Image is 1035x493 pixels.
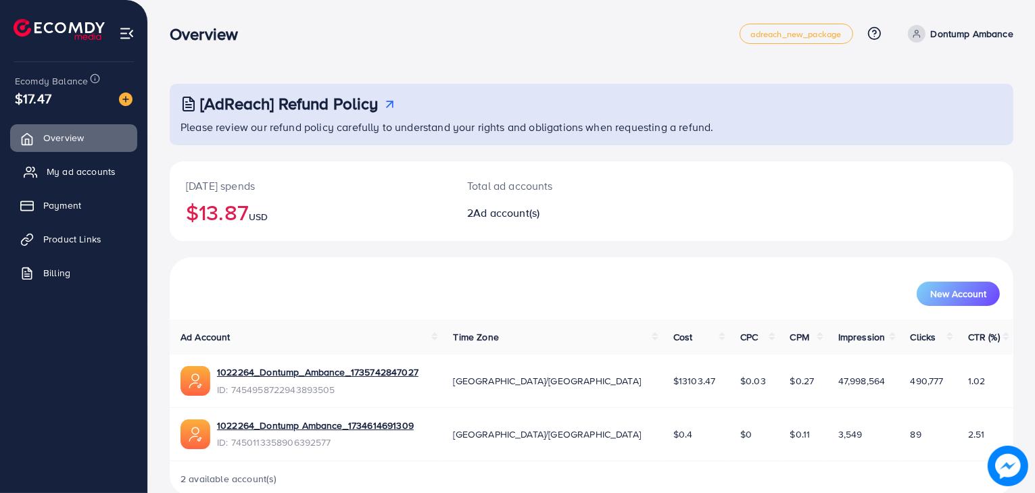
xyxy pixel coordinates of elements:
span: 89 [911,427,921,441]
img: ic-ads-acc.e4c84228.svg [180,366,210,396]
span: 1.02 [968,374,986,388]
a: adreach_new_package [740,24,853,44]
span: $13103.47 [673,374,715,388]
img: ic-ads-acc.e4c84228.svg [180,419,210,449]
img: image [991,449,1024,482]
span: $0.4 [673,427,693,441]
a: Overview [10,124,137,151]
span: ID: 7450113358906392577 [217,436,414,449]
span: Clicks [911,330,936,344]
a: Billing [10,259,137,286]
span: New Account [930,289,986,299]
h2: 2 [467,207,646,219]
span: 3,549 [838,427,863,441]
a: Dontump Ambance [902,25,1013,43]
span: Ad account(s) [473,205,539,220]
p: [DATE] spends [186,178,435,194]
button: New Account [917,282,1000,306]
p: Please review our refund policy carefully to understand your rights and obligations when requesti... [180,119,1005,135]
span: Product Links [43,232,101,246]
span: $0.11 [790,427,811,441]
span: $0 [740,427,752,441]
p: Dontump Ambance [931,26,1013,42]
span: 490,777 [911,374,944,388]
span: [GEOGRAPHIC_DATA]/[GEOGRAPHIC_DATA] [453,427,641,441]
span: 2.51 [968,427,985,441]
span: Ecomdy Balance [15,74,88,88]
img: logo [14,19,105,40]
span: CPC [740,330,758,344]
span: ID: 7454958722943893505 [217,383,418,396]
span: Impression [838,330,886,344]
span: Time Zone [453,330,498,344]
a: My ad accounts [10,158,137,185]
p: Total ad accounts [467,178,646,194]
span: USD [249,210,268,224]
span: Cost [673,330,693,344]
span: Overview [43,131,84,145]
h2: $13.87 [186,199,435,225]
span: CTR (%) [968,330,1000,344]
span: Billing [43,266,70,280]
span: 47,998,564 [838,374,886,388]
span: $0.27 [790,374,815,388]
a: Product Links [10,226,137,253]
a: 1022264_Dontump Ambance_1734614691309 [217,419,414,432]
span: [GEOGRAPHIC_DATA]/[GEOGRAPHIC_DATA] [453,374,641,388]
span: Payment [43,199,81,212]
h3: [AdReach] Refund Policy [200,94,379,113]
img: image [119,93,133,106]
span: $17.47 [15,88,51,108]
h3: Overview [170,24,249,44]
a: 1022264_Dontump_Ambance_1735742847027 [217,365,418,379]
span: $0.03 [740,374,766,388]
span: 2 available account(s) [180,472,277,486]
span: CPM [790,330,809,344]
span: My ad accounts [47,165,116,178]
a: Payment [10,192,137,219]
img: menu [119,26,135,41]
span: Ad Account [180,330,231,344]
span: adreach_new_package [751,30,842,38]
